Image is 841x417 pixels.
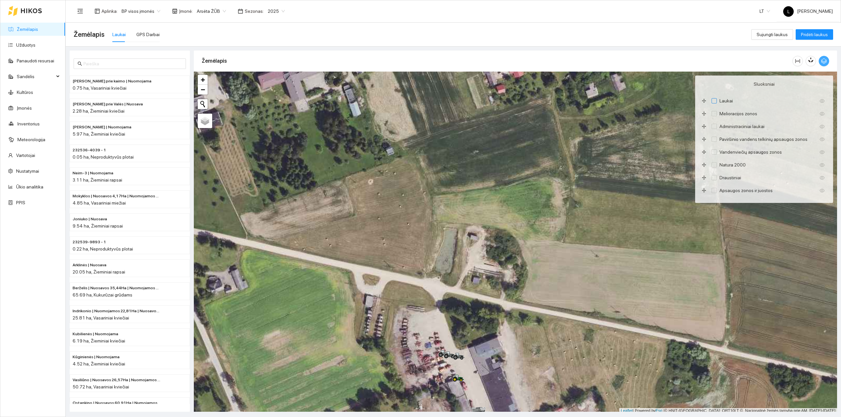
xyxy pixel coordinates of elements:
span: 4.85 ha, Vasariniai miežiai [73,200,126,206]
span: eye [820,175,825,180]
span: LT [760,6,770,16]
span: Aplinka : [102,8,118,15]
button: Sujungti laukus [751,29,793,40]
span: drag [702,175,710,180]
span: Sluoksniai [754,80,775,88]
span: Kubilienės | Nuomojama [73,331,118,337]
span: 50.72 ha, Vasariniai kviečiai [73,384,129,389]
div: | Powered by © HNIT-[GEOGRAPHIC_DATA]; ORT10LT ©, Nacionalinė žemės tarnyba prie AM, [DATE]-[DATE] [619,408,837,414]
span: drag [702,99,710,103]
span: Paviršinio vandens telkinių apsaugos zonos [717,136,810,143]
a: Įmonės [17,105,32,111]
a: Zoom out [198,85,208,95]
a: Meteorologija [17,137,45,142]
span: L [787,6,790,17]
span: eye [820,163,825,167]
a: Layers [198,114,212,128]
span: 232536-4039 - 1 [73,147,106,153]
span: 0.75 ha, Vasariniai kviečiai [73,85,126,91]
span: − [201,85,205,94]
a: PPIS [16,200,25,205]
a: Leaflet [621,408,633,413]
a: Vartotojai [16,153,35,158]
span: 0.22 ha, Neproduktyvūs plotai [73,246,133,252]
span: drag [702,111,710,116]
span: Laukai [717,97,736,104]
span: 9.54 ha, Žieminiai rapsai [73,223,123,229]
span: 0.05 ha, Neproduktyvūs plotai [73,154,134,160]
a: Panaudoti resursai [17,58,54,63]
span: Vasiliūno | Nuosavos 26,57Ha | Nuomojamos 24,15Ha [73,377,161,383]
a: Esri [656,408,663,413]
span: [PERSON_NAME] [783,9,833,14]
span: 6.19 ha, Žieminiai kviečiai [73,338,125,343]
a: Žemėlapis [17,27,38,32]
span: Sujungti laukus [757,31,788,38]
span: drag [702,163,710,167]
span: Vandenviečių apsaugos zonos [717,148,784,156]
span: menu-fold [77,8,83,14]
span: 2.28 ha, Žieminiai kviečiai [73,108,125,114]
span: 25.81 ha, Vasariniai kviečiai [73,315,129,320]
span: shop [172,9,177,14]
span: Žemėlapis [74,29,104,40]
span: eye [820,124,825,129]
a: Inventorius [17,121,40,126]
span: 232539-9893 - 1 [73,239,106,245]
span: column-width [793,58,803,64]
span: 20.05 ha, Žieminiai rapsai [73,269,125,274]
span: | [664,408,665,413]
span: Kūginienės | Nuomojama [73,354,120,360]
a: Zoom in [198,75,208,85]
span: Rolando prie Valės | Nuosava [73,101,143,107]
span: eye [820,99,825,103]
a: Ūkio analitika [16,184,43,189]
span: search [78,61,82,66]
span: drag [702,124,710,129]
span: Draustiniai [717,174,744,181]
span: eye [820,137,825,142]
button: column-width [792,56,803,66]
span: Mokyklos | Nuosavos 4,17Ha | Nuomojamos 0,68Ha [73,193,161,199]
span: eye [820,188,825,193]
div: Žemėlapis [202,52,792,70]
span: Apsaugos zonos ir juostos [717,187,775,194]
span: Melioracijos zonos [717,110,760,117]
a: Sujungti laukus [751,32,793,37]
a: Kultūros [17,90,33,95]
span: Įmonė : [179,8,193,15]
a: Nustatymai [16,168,39,174]
div: Laukai [112,31,126,38]
span: drag [702,150,710,154]
span: BP visos įmonės [122,6,160,16]
span: Pridėti laukus [801,31,828,38]
span: Indrikonio | Nuomojamos 22,81Ha | Nuosavos 3,00 Ha [73,308,161,314]
span: 5.97 ha, Žieminiai kviečiai [73,131,125,137]
span: Rolando prie kaimo | Nuomojama [73,78,151,84]
span: 65.69 ha, Kukurūzai grūdams [73,292,132,297]
span: calendar [238,9,243,14]
span: 3.11 ha, Žieminiai rapsai [73,177,122,183]
span: eye [820,111,825,116]
span: Ginaičių Valiaus | Nuomojama [73,124,131,130]
span: eye [820,150,825,155]
button: menu-fold [74,5,87,18]
span: Ostankino | Nuosavos 60,91Ha | Numojamos 44,38Ha [73,400,161,406]
span: Neim-3 | Nuomojama [73,170,113,176]
span: Joniuko | Nuosava [73,216,107,222]
span: drag [702,188,710,193]
button: Pridėti laukus [796,29,833,40]
button: Initiate a new search [198,99,208,109]
span: layout [95,9,100,14]
span: 2025 [268,6,285,16]
span: drag [702,137,710,142]
a: Pridėti laukus [796,32,833,37]
span: Sezonas : [245,8,264,15]
a: Užduotys [16,42,35,48]
span: Administraciniai laukai [717,123,767,130]
span: Natura 2000 [717,161,748,168]
div: GPS Darbai [136,31,160,38]
span: 4.52 ha, Žieminiai kviečiai [73,361,125,366]
span: + [201,76,205,84]
span: Arsėta ŽŪB [197,6,226,16]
